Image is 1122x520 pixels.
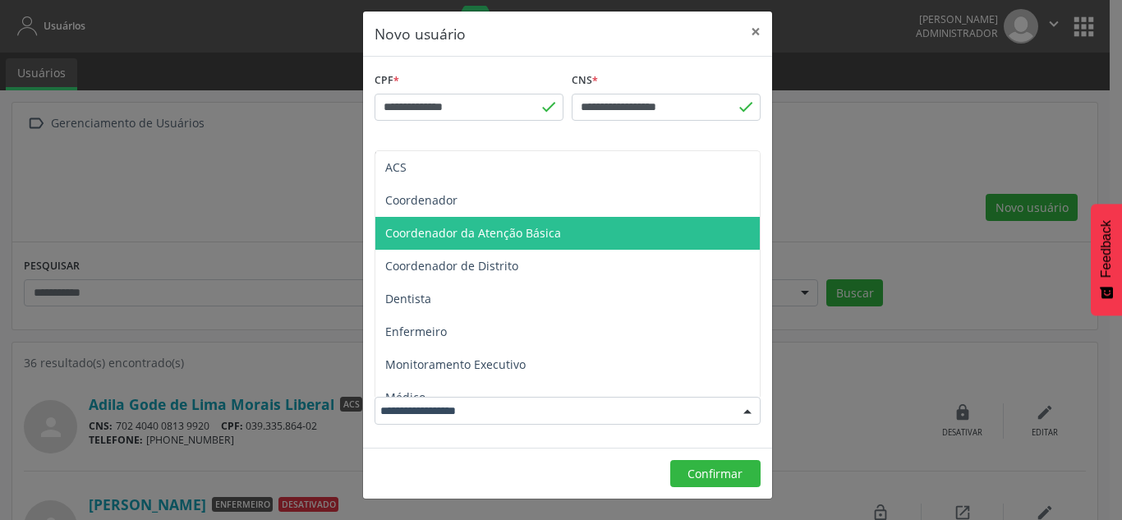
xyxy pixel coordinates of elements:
span: Enfermeiro [385,324,447,339]
label: CPF [375,68,399,94]
button: Close [739,12,772,52]
label: Nome [375,144,412,169]
button: Confirmar [670,460,761,488]
span: Dentista [385,291,431,306]
span: Coordenador da Atenção Básica [385,225,561,241]
span: done [540,98,558,116]
span: ACS [385,159,407,175]
span: Feedback [1099,220,1114,278]
span: Médico [385,389,425,405]
h5: Novo usuário [375,23,466,44]
span: Coordenador [385,192,458,208]
button: Feedback - Mostrar pesquisa [1091,204,1122,315]
label: CNS [572,68,598,94]
span: done [737,98,755,116]
span: Coordenador de Distrito [385,258,518,274]
span: Confirmar [687,466,743,481]
span: Monitoramento Executivo [385,357,526,372]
